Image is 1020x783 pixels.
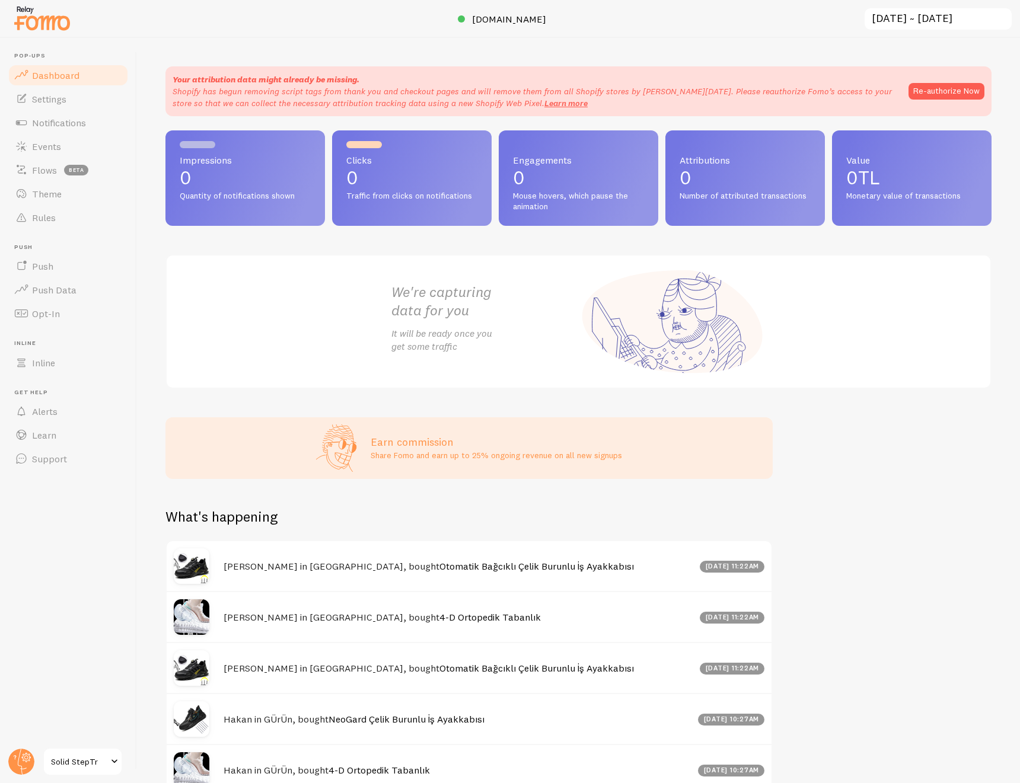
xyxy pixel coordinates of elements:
[32,117,86,129] span: Notifications
[14,52,129,60] span: Pop-ups
[680,191,811,202] span: Number of attributed transactions
[698,714,764,726] div: [DATE] 10:27am
[680,168,811,187] p: 0
[680,155,811,165] span: Attributions
[698,765,764,776] div: [DATE] 10:27am
[224,560,693,573] h4: [PERSON_NAME] in [GEOGRAPHIC_DATA], bought
[7,182,129,206] a: Theme
[7,302,129,325] a: Opt-In
[32,284,76,296] span: Push Data
[14,340,129,347] span: Inline
[346,191,477,202] span: Traffic from clicks on notifications
[7,111,129,135] a: Notifications
[43,747,123,776] a: Solid StepTr
[7,400,129,423] a: Alerts
[32,308,60,319] span: Opt-In
[513,168,644,187] p: 0
[51,755,107,769] span: Solid StepTr
[7,63,129,87] a: Dashboard
[32,357,55,369] span: Inline
[173,74,359,85] strong: Your attribution data might already be missing.
[7,278,129,302] a: Push Data
[439,611,541,623] a: 4-D Ortopedik Tabanlık
[700,561,764,573] div: [DATE] 11:22am
[224,662,693,675] h4: [PERSON_NAME] in [GEOGRAPHIC_DATA], bought
[846,155,977,165] span: Value
[173,85,897,109] p: Shopify has begun removing script tags from thank you and checkout pages and will remove them fro...
[32,188,62,200] span: Theme
[391,283,579,319] h2: We're capturing data for you
[32,69,79,81] span: Dashboard
[32,405,58,417] span: Alerts
[180,191,311,202] span: Quantity of notifications shown
[329,764,430,776] a: 4-D Ortopedik Tabanlık
[32,429,56,441] span: Learn
[224,611,693,624] h4: [PERSON_NAME] in [GEOGRAPHIC_DATA], bought
[846,191,977,202] span: Monetary value of transactions
[7,135,129,158] a: Events
[329,713,485,725] a: NeoGard Çelik Burunlu İş Ayakkabısı
[544,98,588,108] a: Learn more
[909,83,984,100] button: Re-authorize Now
[32,260,53,272] span: Push
[371,449,622,461] p: Share Fomo and earn up to 25% ongoing revenue on all new signups
[14,389,129,397] span: Get Help
[14,244,129,251] span: Push
[7,351,129,375] a: Inline
[32,93,66,105] span: Settings
[7,206,129,229] a: Rules
[7,423,129,447] a: Learn
[7,447,129,471] a: Support
[846,166,880,189] span: 0TL
[346,168,477,187] p: 0
[180,168,311,187] p: 0
[12,3,72,33] img: fomo-relay-logo-orange.svg
[224,764,691,776] h4: Hakan in GÜrÜn, bought
[165,507,278,526] h2: What's happening
[439,662,634,674] a: Otomatik Bağcıklı Çelik Burunlu İş Ayakkabısı
[7,158,129,182] a: Flows beta
[700,612,764,624] div: [DATE] 11:22am
[391,327,579,354] p: It will be ready once you get some traffic
[346,155,477,165] span: Clicks
[439,560,634,572] a: Otomatik Bağcıklı Çelik Burunlu İş Ayakkabısı
[224,713,691,726] h4: Hakan in GÜrÜn, bought
[513,155,644,165] span: Engagements
[371,435,622,449] h3: Earn commission
[180,155,311,165] span: Impressions
[7,87,129,111] a: Settings
[32,164,57,176] span: Flows
[700,663,764,675] div: [DATE] 11:22am
[32,140,61,152] span: Events
[513,191,644,212] span: Mouse hovers, which pause the animation
[64,165,88,175] span: beta
[7,254,129,278] a: Push
[32,453,67,465] span: Support
[32,212,56,223] span: Rules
